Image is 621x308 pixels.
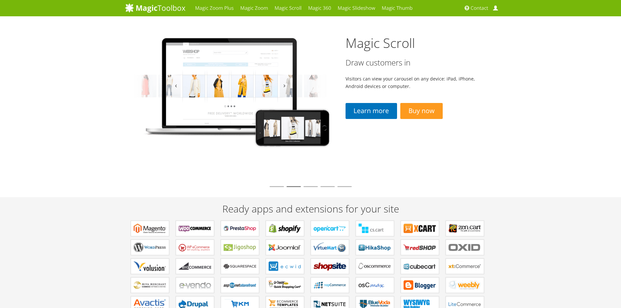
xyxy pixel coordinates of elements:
a: Plugins for CubeCart [401,258,439,274]
b: Extensions for xt:Commerce [449,261,481,271]
a: Extensions for Weebly [446,277,484,293]
a: Components for Joomla [266,240,304,255]
a: Components for redSHOP [401,240,439,255]
b: Modules for PrestaShop [224,224,256,233]
b: Add-ons for CS-Cart [359,224,391,233]
a: Extensions for xt:Commerce [446,258,484,274]
a: Modules for OpenCart [311,221,349,236]
b: Components for VirtueMart [314,242,346,252]
a: Apps for Bigcommerce [176,258,214,274]
a: Plugins for Jigoshop [221,240,259,255]
a: Extensions for nopCommerce [311,277,349,293]
b: Extensions for ECWID [269,261,301,271]
b: Plugins for WooCommerce [179,224,211,233]
b: Components for Joomla [269,242,301,252]
b: Apps for Shopify [269,224,301,233]
b: Extensions for ShopSite [314,261,346,271]
a: Apps for Shopify [266,221,304,236]
a: Plugins for WP e-Commerce [176,240,214,255]
a: Extensions for Magento [131,221,169,236]
a: Extensions for ShopSite [311,258,349,274]
a: Extensions for GoDaddy Shopping Cart [266,277,304,293]
span: Contact [471,5,488,11]
b: Extensions for OXID [449,242,481,252]
b: Extensions for Weebly [449,280,481,290]
b: Plugins for Jigoshop [224,242,256,252]
b: Extensions for GoDaddy Shopping Cart [269,280,301,290]
a: Extensions for AspDotNetStorefront [221,277,259,293]
a: Plugins for Zen Cart [446,221,484,236]
b: Modules for OpenCart [314,224,346,233]
b: Components for redSHOP [404,242,436,252]
b: Add-ons for osCMax [359,280,391,290]
a: Extensions for e-vendo [176,277,214,293]
b: Extensions for e-vendo [179,280,211,290]
a: Plugins for WordPress [131,240,169,255]
a: Extensions for Blogger [401,277,439,293]
b: Extensions for nopCommerce [314,280,346,290]
a: Learn more [346,103,397,119]
b: Plugins for WordPress [134,242,166,252]
b: Plugins for WP e-Commerce [179,242,211,252]
a: Plugins for WooCommerce [176,221,214,236]
img: magicscroll2-phone.png [125,16,346,169]
a: Extensions for OXID [446,240,484,255]
b: Extensions for Magento [134,224,166,233]
a: Add-ons for CS-Cart [356,221,394,236]
a: Extensions for Miva Merchant [131,277,169,293]
a: Extensions for Squarespace [221,258,259,274]
h2: Ready apps and extensions for your site [125,203,496,214]
b: Extensions for Miva Merchant [134,280,166,290]
b: Extensions for AspDotNetStorefront [224,280,256,290]
a: Components for VirtueMart [311,240,349,255]
h3: Draw customers in [346,58,480,67]
a: Magic Scroll [346,34,415,52]
b: Apps for Bigcommerce [179,261,211,271]
a: Add-ons for osCMax [356,277,394,293]
a: Extensions for ECWID [266,258,304,274]
b: Plugins for Zen Cart [449,224,481,233]
a: Modules for PrestaShop [221,221,259,236]
a: Buy now [400,103,443,119]
p: Visitors can view your carousel on any device: iPad, iPhone, Android devices or computer. [346,75,480,90]
b: Modules for X-Cart [404,224,436,233]
b: Extensions for Volusion [134,261,166,271]
b: Extensions for Squarespace [224,261,256,271]
a: Add-ons for osCommerce [356,258,394,274]
a: Components for HikaShop [356,240,394,255]
a: Modules for X-Cart [401,221,439,236]
b: Extensions for Blogger [404,280,436,290]
b: Plugins for CubeCart [404,261,436,271]
b: Add-ons for osCommerce [359,261,391,271]
a: Extensions for Volusion [131,258,169,274]
b: Components for HikaShop [359,242,391,252]
img: MagicToolbox.com - Image tools for your website [125,3,185,13]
